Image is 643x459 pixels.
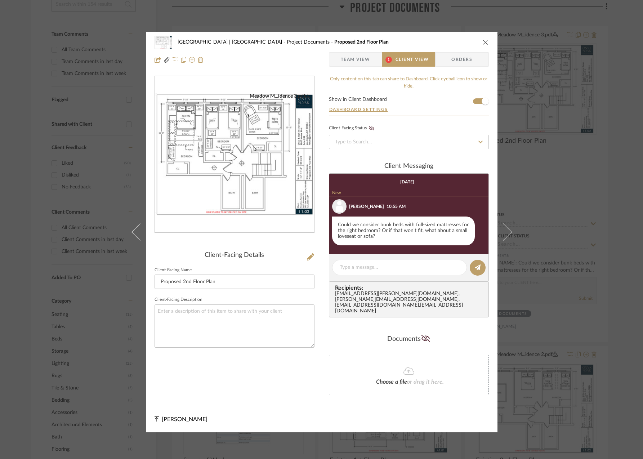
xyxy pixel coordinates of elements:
div: client Messaging [329,162,489,170]
span: [GEOGRAPHIC_DATA] | [GEOGRAPHIC_DATA] [178,40,287,45]
label: Client-Facing Description [155,298,202,302]
span: Choose a file [376,379,407,385]
img: 97148d44-463f-466a-a792-8e7abbf78a6c_436x436.jpg [155,93,314,216]
input: Enter Client-Facing Item Name [155,275,314,289]
span: Proposed 2nd Floor Plan [334,40,389,45]
img: 97148d44-463f-466a-a792-8e7abbf78a6c_48x40.jpg [155,35,172,49]
span: Orders [443,52,480,67]
span: [PERSON_NAME] [162,416,207,422]
span: Client View [396,52,429,67]
div: Only content on this tab can share to Dashboard. Click eyeball icon to show or hide. [329,76,489,90]
span: Recipients: [335,285,486,291]
img: Remove from project [198,57,204,63]
div: [DATE] [400,179,414,184]
div: New [329,190,488,196]
div: [PERSON_NAME] [349,203,384,210]
span: Team View [341,52,370,67]
span: 1 [385,57,392,63]
span: Project Documents [287,40,334,45]
div: Client-Facing Details [155,251,314,259]
div: 10:55 AM [387,203,406,210]
div: Client-Facing Status [329,125,376,132]
label: Client-Facing Name [155,268,192,272]
div: 0 [155,93,314,216]
div: Could we consider bunk beds with full-sized mattresses for the right bedroom? Or if that won't fi... [332,217,475,245]
img: user_avatar.png [332,199,347,214]
div: Meadow M...idence 3.pdf [250,93,311,99]
button: close [482,39,489,45]
input: Type to Search… [329,135,489,149]
div: Documents [329,333,489,345]
span: or drag it here. [407,379,444,385]
div: [EMAIL_ADDRESS][PERSON_NAME][DOMAIN_NAME] , [PERSON_NAME][EMAIL_ADDRESS][DOMAIN_NAME] , [EMAIL_AD... [335,291,486,314]
button: Dashboard Settings [329,106,388,113]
